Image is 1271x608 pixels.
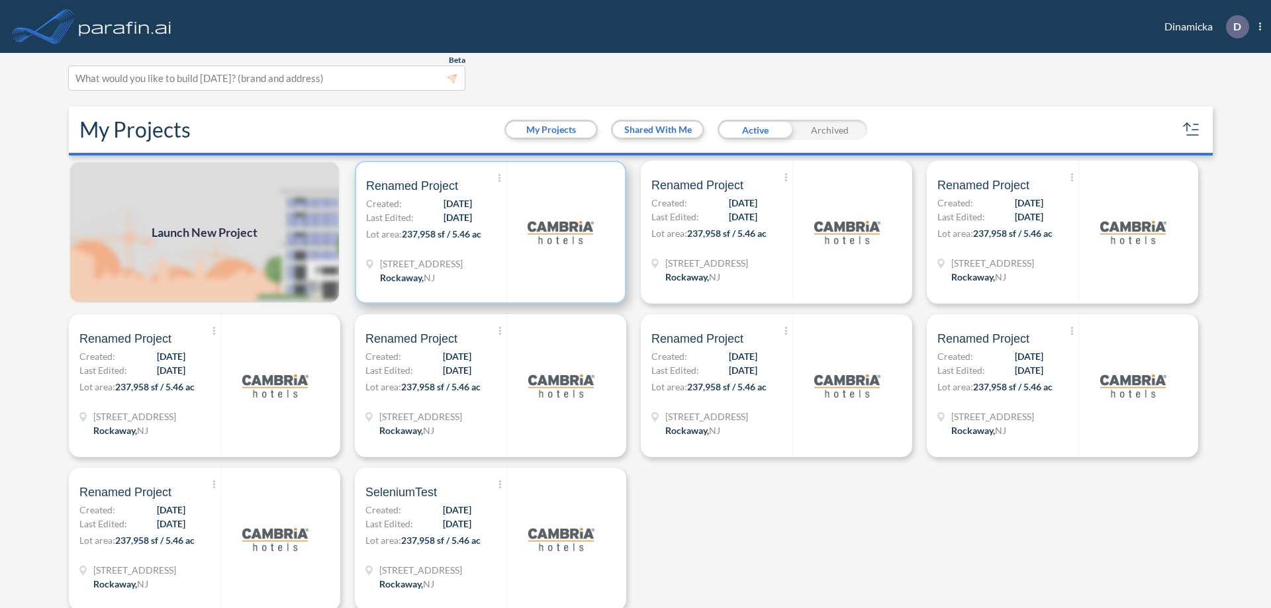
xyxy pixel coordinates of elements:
span: Last Edited: [937,210,985,224]
span: 321 Mt Hope Ave [665,410,748,423]
span: [DATE] [443,517,471,531]
div: Rockaway, NJ [93,423,148,437]
span: Lot area: [365,535,401,546]
span: Created: [937,349,973,363]
span: [DATE] [157,517,185,531]
span: Rockaway , [951,425,995,436]
span: Last Edited: [79,363,127,377]
span: Renamed Project [79,331,171,347]
span: NJ [424,272,435,283]
div: Active [718,120,792,140]
button: My Projects [506,122,596,138]
span: Lot area: [937,381,973,392]
span: NJ [137,425,148,436]
span: Created: [79,503,115,517]
h2: My Projects [79,117,191,142]
span: 237,958 sf / 5.46 ac [687,381,767,392]
span: 237,958 sf / 5.46 ac [973,381,1053,392]
span: Created: [365,503,401,517]
div: Rockaway, NJ [951,270,1006,284]
img: logo [242,353,308,419]
span: Created: [937,196,973,210]
img: add [69,161,340,304]
span: [DATE] [729,196,757,210]
span: [DATE] [157,363,185,377]
img: logo [528,199,594,265]
span: Lot area: [651,381,687,392]
div: Rockaway, NJ [379,577,434,591]
span: Rockaway , [951,271,995,282]
button: Shared With Me [613,122,702,138]
div: Rockaway, NJ [665,270,720,284]
span: [DATE] [729,363,757,377]
span: Renamed Project [651,177,743,193]
img: logo [1100,353,1166,419]
span: NJ [709,425,720,436]
span: 321 Mt Hope Ave [951,410,1034,423]
span: [DATE] [157,349,185,363]
span: 321 Mt Hope Ave [379,410,462,423]
span: Renamed Project [651,331,743,347]
span: Last Edited: [937,363,985,377]
span: NJ [995,425,1006,436]
span: [DATE] [444,210,472,224]
span: Last Edited: [366,210,414,224]
a: Launch New Project [69,161,340,304]
span: Last Edited: [365,363,413,377]
span: Rockaway , [665,425,709,436]
span: Lot area: [937,228,973,239]
span: Created: [651,196,687,210]
span: [DATE] [443,349,471,363]
span: Last Edited: [365,517,413,531]
span: Launch New Project [152,224,258,241]
span: NJ [137,578,148,589]
span: 237,958 sf / 5.46 ac [115,535,195,546]
span: Lot area: [651,228,687,239]
span: 321 Mt Hope Ave [93,410,176,423]
img: logo [76,13,174,40]
div: Rockaway, NJ [665,423,720,437]
span: Lot area: [366,228,402,239]
span: NJ [423,425,434,436]
span: Renamed Project [366,178,458,194]
button: sort [1181,119,1202,140]
span: Created: [366,196,402,210]
span: Lot area: [79,381,115,392]
span: NJ [709,271,720,282]
span: [DATE] [443,363,471,377]
span: [DATE] [1015,363,1043,377]
span: Rockaway , [93,425,137,436]
span: 237,958 sf / 5.46 ac [402,228,481,239]
span: SeleniumTest [365,484,437,500]
div: Rockaway, NJ [951,423,1006,437]
div: Dinamicka [1145,15,1261,38]
span: 321 Mt Hope Ave [951,256,1034,270]
span: [DATE] [443,503,471,517]
div: Archived [792,120,867,140]
span: [DATE] [1015,210,1043,224]
span: NJ [423,578,434,589]
span: Last Edited: [651,363,699,377]
span: NJ [995,271,1006,282]
span: Rockaway , [379,578,423,589]
span: [DATE] [729,349,757,363]
span: 321 Mt Hope Ave [379,563,462,577]
div: Rockaway, NJ [380,271,435,284]
span: 237,958 sf / 5.46 ac [401,381,481,392]
span: [DATE] [1015,196,1043,210]
img: logo [1100,199,1166,265]
p: D [1233,21,1241,32]
span: Lot area: [79,535,115,546]
span: Renamed Project [79,484,171,500]
div: Rockaway, NJ [93,577,148,591]
span: Renamed Project [937,331,1029,347]
span: Lot area: [365,381,401,392]
span: Beta [449,55,465,65]
span: Created: [365,349,401,363]
span: 237,958 sf / 5.46 ac [687,228,767,239]
span: Created: [651,349,687,363]
span: Last Edited: [79,517,127,531]
span: Rockaway , [379,425,423,436]
span: Rockaway , [665,271,709,282]
span: 237,958 sf / 5.46 ac [973,228,1053,239]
